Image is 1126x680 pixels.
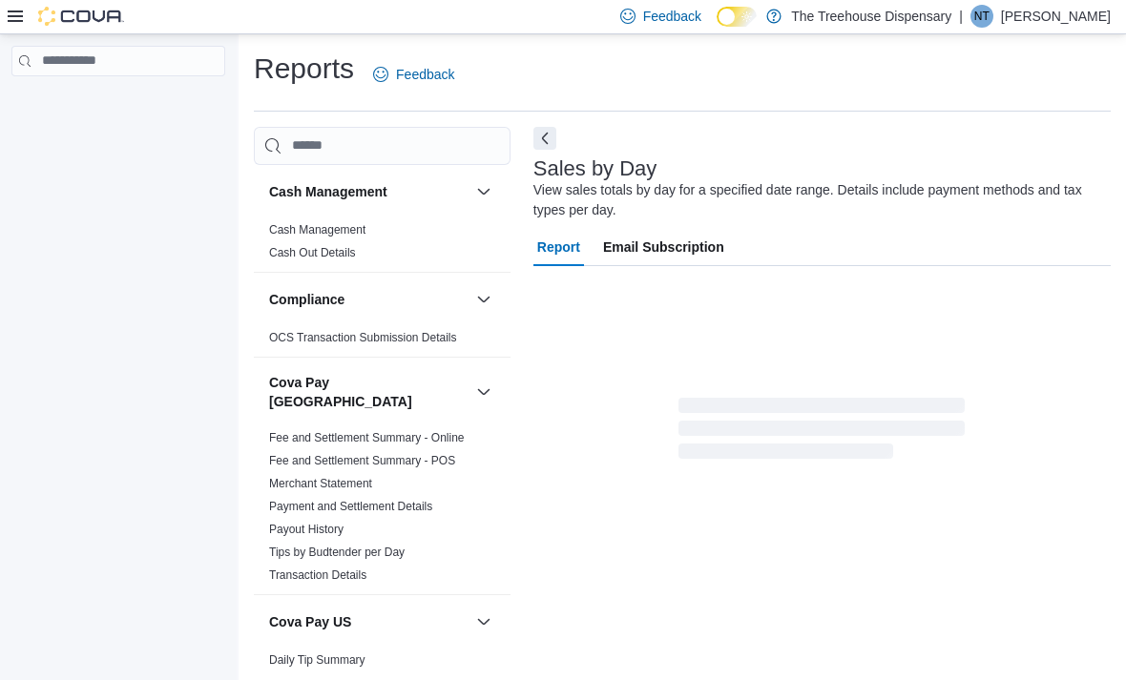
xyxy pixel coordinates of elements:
[678,402,965,463] span: Loading
[533,180,1101,220] div: View sales totals by day for a specified date range. Details include payment methods and tax type...
[974,5,990,28] span: NT
[269,223,365,237] a: Cash Management
[269,431,465,444] a: Fee and Settlement Summary - Online
[254,649,511,679] div: Cova Pay US
[537,228,580,266] span: Report
[959,5,963,28] p: |
[269,182,469,201] button: Cash Management
[396,65,454,84] span: Feedback
[472,180,495,203] button: Cash Management
[365,55,462,93] a: Feedback
[269,523,344,536] a: Payout History
[254,50,354,88] h1: Reports
[269,182,387,201] h3: Cash Management
[533,157,657,180] h3: Sales by Day
[269,454,455,467] a: Fee and Settlement Summary - POS
[254,326,511,357] div: Compliance
[269,653,365,667] a: Daily Tip Summary
[643,7,701,26] span: Feedback
[254,426,511,594] div: Cova Pay [GEOGRAPHIC_DATA]
[717,7,757,27] input: Dark Mode
[38,7,124,26] img: Cova
[1001,5,1111,28] p: [PERSON_NAME]
[472,288,495,311] button: Compliance
[269,477,372,490] a: Merchant Statement
[269,612,351,631] h3: Cova Pay US
[269,331,457,344] a: OCS Transaction Submission Details
[970,5,993,28] div: NELLY TAHAN
[269,546,405,559] a: Tips by Budtender per Day
[269,290,469,309] button: Compliance
[269,246,356,259] a: Cash Out Details
[533,127,556,150] button: Next
[791,5,951,28] p: The Treehouse Dispensary
[269,290,344,309] h3: Compliance
[254,218,511,272] div: Cash Management
[11,80,225,126] nav: Complex example
[717,27,718,28] span: Dark Mode
[269,568,366,582] a: Transaction Details
[603,228,724,266] span: Email Subscription
[472,610,495,633] button: Cova Pay US
[269,612,469,631] button: Cova Pay US
[269,373,469,411] button: Cova Pay [GEOGRAPHIC_DATA]
[269,500,432,513] a: Payment and Settlement Details
[472,381,495,403] button: Cova Pay [GEOGRAPHIC_DATA]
